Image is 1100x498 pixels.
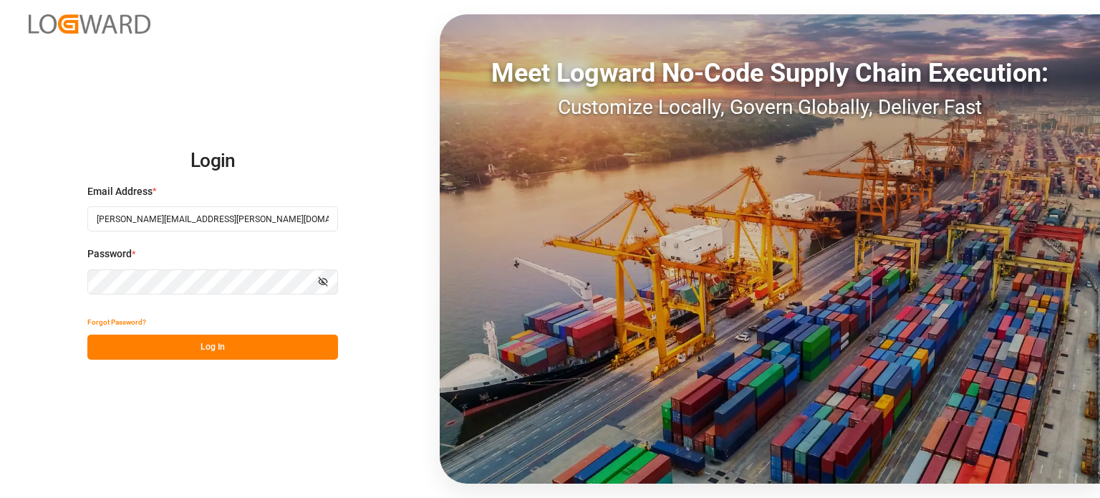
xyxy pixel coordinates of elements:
[440,54,1100,92] div: Meet Logward No-Code Supply Chain Execution:
[440,92,1100,123] div: Customize Locally, Govern Globally, Deliver Fast
[87,310,146,335] button: Forgot Password?
[29,14,150,34] img: Logward_new_orange.png
[87,206,338,231] input: Enter your email
[87,335,338,360] button: Log In
[87,138,338,184] h2: Login
[87,246,132,262] span: Password
[87,184,153,199] span: Email Address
